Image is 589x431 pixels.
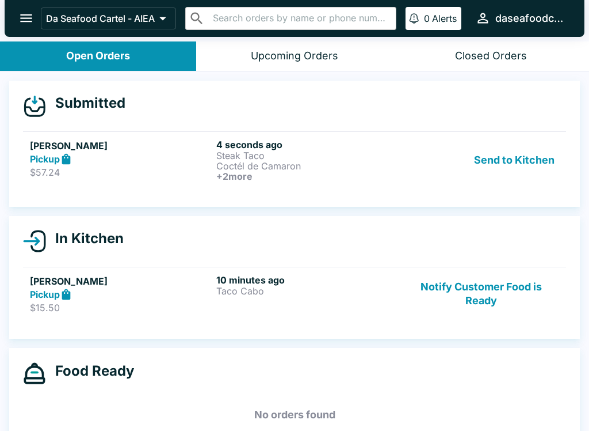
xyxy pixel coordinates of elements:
button: daseafoodcartel [471,6,571,31]
h6: 10 minutes ago [216,274,398,286]
h4: In Kitchen [46,230,124,247]
h4: Food Ready [46,362,134,380]
h5: [PERSON_NAME] [30,274,212,288]
input: Search orders by name or phone number [209,10,391,27]
h5: [PERSON_NAME] [30,139,212,153]
p: $15.50 [30,302,212,313]
strong: Pickup [30,289,60,300]
a: [PERSON_NAME]Pickup$57.244 seconds agoSteak TacoCoctél de Camaron+2moreSend to Kitchen [23,131,566,188]
a: [PERSON_NAME]Pickup$15.5010 minutes agoTaco CaboNotify Customer Food is Ready [23,267,566,321]
button: Da Seafood Cartel - AIEA [41,7,176,29]
button: Send to Kitchen [469,139,559,182]
div: daseafoodcartel [495,12,566,25]
h4: Submitted [46,94,125,112]
div: Closed Orders [455,50,527,63]
p: Alerts [432,13,457,24]
p: Coctél de Camaron [216,161,398,171]
p: $57.24 [30,167,212,178]
p: 0 [424,13,430,24]
div: Upcoming Orders [251,50,338,63]
button: Notify Customer Food is Ready [403,274,559,314]
h6: 4 seconds ago [216,139,398,150]
button: open drawer [12,3,41,33]
div: Open Orders [66,50,130,63]
strong: Pickup [30,153,60,165]
p: Taco Cabo [216,286,398,296]
p: Da Seafood Cartel - AIEA [46,13,155,24]
h6: + 2 more [216,171,398,182]
p: Steak Taco [216,150,398,161]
